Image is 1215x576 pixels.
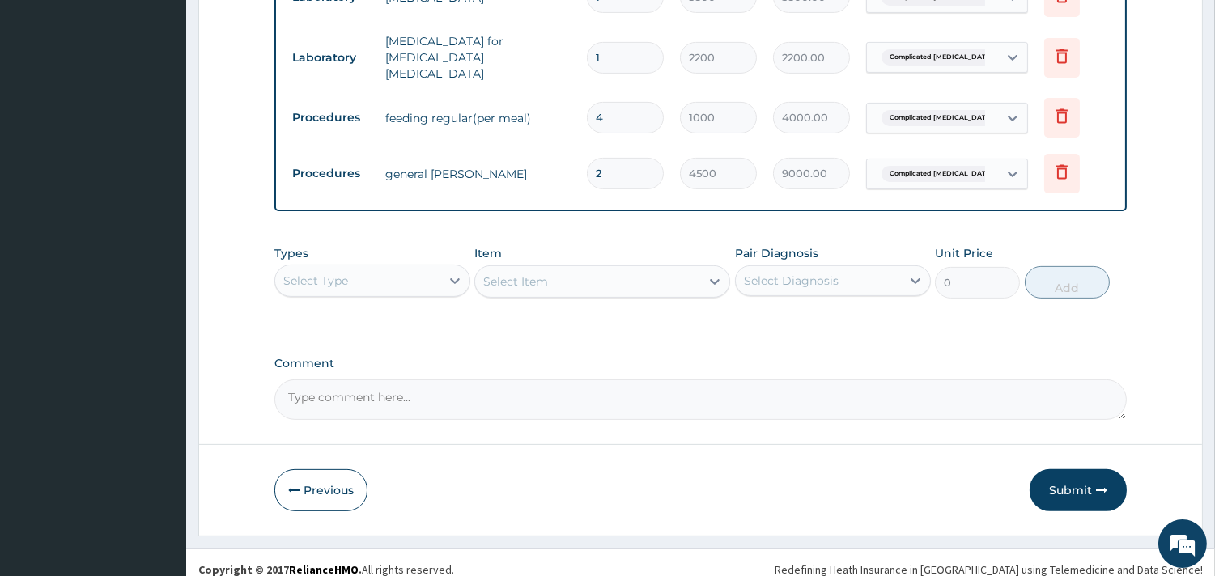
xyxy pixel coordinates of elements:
label: Item [474,245,502,261]
td: Procedures [284,103,377,133]
div: Chat with us now [84,91,272,112]
div: Select Type [283,273,348,289]
td: Procedures [284,159,377,188]
span: We're online! [94,180,223,344]
div: Select Diagnosis [744,273,839,289]
textarea: Type your message and hit 'Enter' [8,395,308,451]
td: Laboratory [284,43,377,73]
div: Minimize live chat window [266,8,304,47]
img: d_794563401_company_1708531726252_794563401 [30,81,66,121]
td: [MEDICAL_DATA] for [MEDICAL_DATA] [MEDICAL_DATA] [377,25,579,90]
label: Comment [274,357,1127,371]
span: Complicated [MEDICAL_DATA] [882,110,1001,126]
button: Add [1025,266,1110,299]
td: general [PERSON_NAME] [377,158,579,190]
label: Types [274,247,308,260]
button: Submit [1030,469,1127,511]
label: Pair Diagnosis [735,245,818,261]
label: Unit Price [935,245,993,261]
button: Previous [274,469,367,511]
span: Complicated [MEDICAL_DATA] [882,49,1001,66]
td: feeding regular(per meal) [377,102,579,134]
span: Complicated [MEDICAL_DATA] [882,166,1001,182]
